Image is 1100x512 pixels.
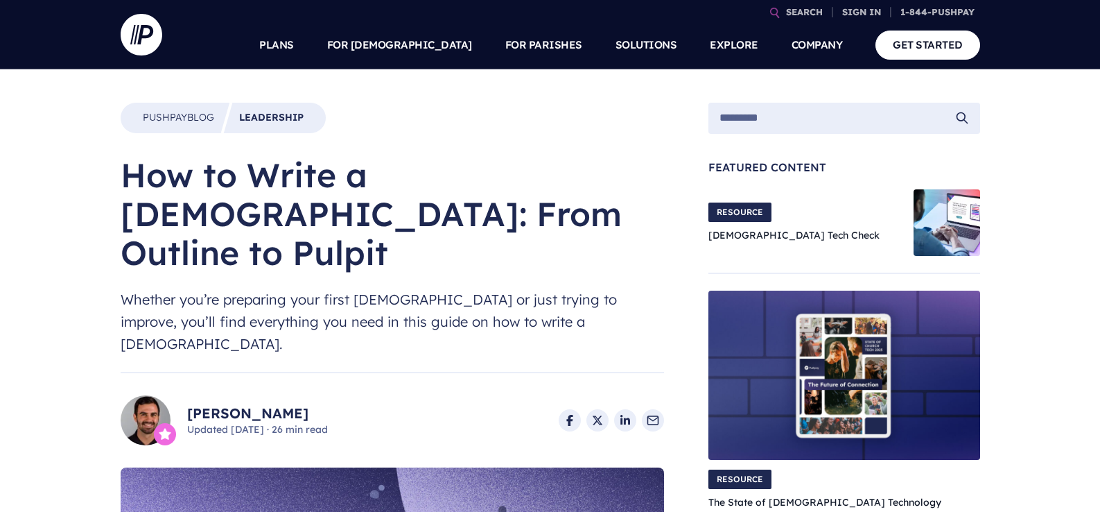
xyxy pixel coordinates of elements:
[710,21,758,69] a: EXPLORE
[559,409,581,432] a: Share on Facebook
[143,111,187,123] span: Pushpay
[914,189,980,256] img: Church Tech Check Blog Hero Image
[143,111,214,125] a: PushpayBlog
[642,409,664,432] a: Share via Email
[708,162,980,173] span: Featured Content
[708,496,941,509] a: The State of [DEMOGRAPHIC_DATA] Technology
[239,111,304,125] a: Leadership
[586,409,609,432] a: Share on X
[187,423,328,437] span: Updated [DATE] 26 min read
[708,229,880,241] a: [DEMOGRAPHIC_DATA] Tech Check
[259,21,294,69] a: PLANS
[708,203,771,222] span: RESOURCE
[614,409,636,432] a: Share on LinkedIn
[505,21,582,69] a: FOR PARISHES
[121,395,171,445] img: Ryan Nelson
[267,423,269,436] span: ·
[121,289,664,355] span: Whether you’re preparing your first [DEMOGRAPHIC_DATA] or just trying to improve, you’ll find eve...
[792,21,843,69] a: COMPANY
[616,21,677,69] a: SOLUTIONS
[187,404,328,423] a: [PERSON_NAME]
[875,31,980,59] a: GET STARTED
[121,155,664,272] h1: How to Write a [DEMOGRAPHIC_DATA]: From Outline to Pulpit
[327,21,472,69] a: FOR [DEMOGRAPHIC_DATA]
[708,470,771,489] span: RESOURCE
